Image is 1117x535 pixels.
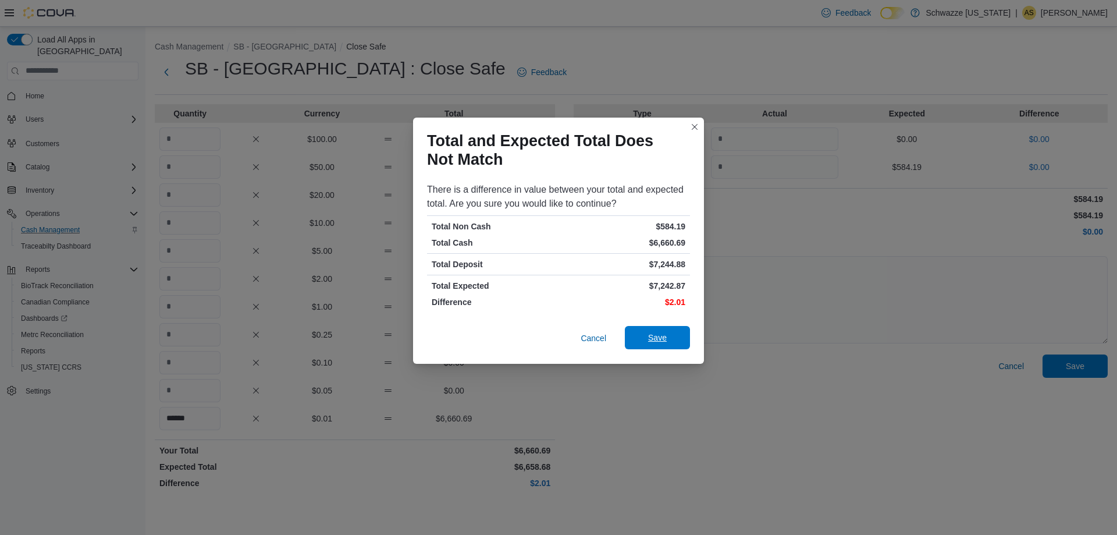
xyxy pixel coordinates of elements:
[561,221,685,232] p: $584.19
[561,296,685,308] p: $2.01
[432,258,556,270] p: Total Deposit
[427,132,681,169] h1: Total and Expected Total Does Not Match
[561,258,685,270] p: $7,244.88
[427,183,690,211] div: There is a difference in value between your total and expected total. Are you sure you would like...
[648,332,667,343] span: Save
[561,237,685,249] p: $6,660.69
[432,280,556,292] p: Total Expected
[625,326,690,349] button: Save
[688,120,702,134] button: Closes this modal window
[576,327,611,350] button: Cancel
[432,237,556,249] p: Total Cash
[432,221,556,232] p: Total Non Cash
[561,280,685,292] p: $7,242.87
[432,296,556,308] p: Difference
[581,332,606,344] span: Cancel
